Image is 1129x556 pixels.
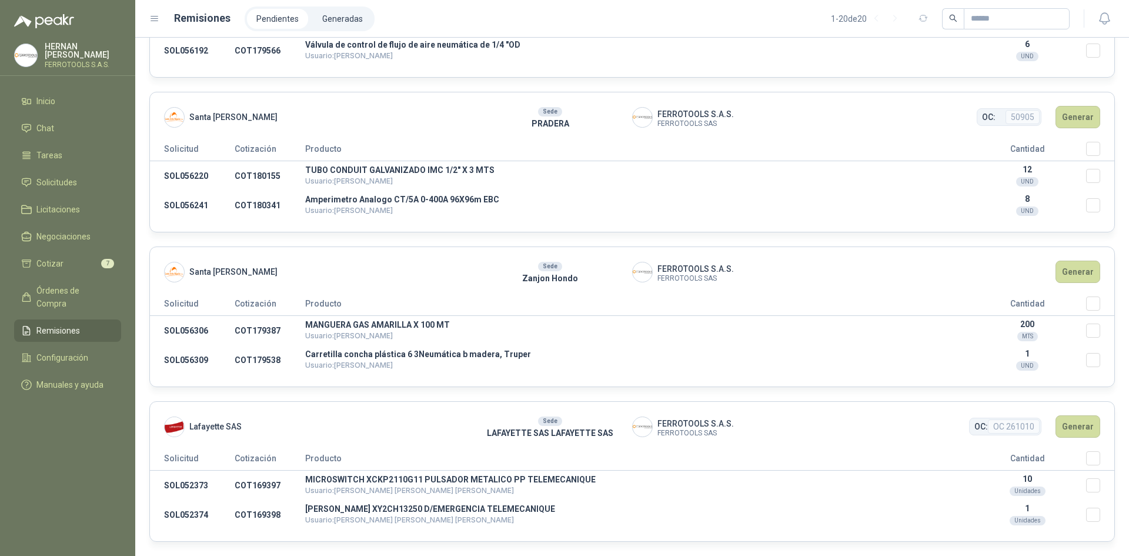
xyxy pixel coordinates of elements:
[165,417,184,437] img: Company Logo
[189,265,278,278] span: Santa [PERSON_NAME]
[1055,415,1100,438] button: Generar
[831,9,904,28] div: 1 - 20 de 20
[14,252,121,275] a: Cotizar7
[968,451,1086,471] th: Cantidad
[305,505,968,513] p: [PERSON_NAME] XY2CH13250 D/EMERGENCIA TELEMECANIQUE
[1010,516,1046,525] div: Unidades
[305,475,968,484] p: MICROSWITCH XCKP2110G11 PULSADOR METALICO PP TELEMECANIQUE
[1086,451,1114,471] th: Seleccionar/deseleccionar
[1016,177,1038,187] div: UND
[36,95,55,108] span: Inicio
[150,297,235,316] th: Solicitud
[949,14,957,22] span: search
[36,351,88,364] span: Configuración
[538,417,562,426] div: Sede
[1006,110,1040,124] span: 50905
[1086,36,1114,66] td: Seleccionar/deseleccionar
[235,471,305,501] td: COT169397
[305,51,393,60] span: Usuario: [PERSON_NAME]
[14,319,121,342] a: Remisiones
[305,206,393,215] span: Usuario: [PERSON_NAME]
[305,166,968,174] p: TUBO CONDUIT GALVANIZADO IMC 1/2" X 3 MTS
[305,350,968,358] p: Carretilla concha plástica 6 3Neumática b madera, Truper
[968,194,1086,204] p: 8
[101,259,114,268] span: 7
[968,39,1086,49] p: 6
[14,225,121,248] a: Negociaciones
[633,417,652,437] img: Company Logo
[1086,191,1114,220] td: Seleccionar/deseleccionar
[36,122,54,135] span: Chat
[968,142,1086,161] th: Cantidad
[14,279,121,315] a: Órdenes de Compra
[150,161,235,191] td: SOL056220
[313,9,372,29] li: Generadas
[305,361,393,369] span: Usuario: [PERSON_NAME]
[305,331,393,340] span: Usuario: [PERSON_NAME]
[988,420,1040,434] span: OC 261010
[36,203,80,216] span: Licitaciones
[14,347,121,369] a: Configuración
[189,111,278,124] span: Santa [PERSON_NAME]
[235,316,305,346] td: COT179387
[968,165,1086,174] p: 12
[305,297,968,316] th: Producto
[36,324,80,337] span: Remisiones
[150,36,235,66] td: SOL056192
[150,500,235,530] td: SOL052374
[1086,316,1114,346] td: Seleccionar/deseleccionar
[1016,207,1038,216] div: UND
[14,374,121,396] a: Manuales y ayuda
[14,198,121,221] a: Licitaciones
[235,297,305,316] th: Cotización
[14,144,121,167] a: Tareas
[968,297,1086,316] th: Cantidad
[968,474,1086,484] p: 10
[633,262,652,282] img: Company Logo
[36,230,91,243] span: Negociaciones
[633,108,652,127] img: Company Logo
[305,486,514,495] span: Usuario: [PERSON_NAME] [PERSON_NAME] [PERSON_NAME]
[657,262,734,275] span: FERROTOOLS S.A.S.
[235,500,305,530] td: COT169398
[305,515,514,524] span: Usuario: [PERSON_NAME] [PERSON_NAME] [PERSON_NAME]
[968,504,1086,513] p: 1
[36,149,62,162] span: Tareas
[1086,345,1114,375] td: Seleccionar/deseleccionar
[14,117,121,139] a: Chat
[14,90,121,112] a: Inicio
[235,451,305,471] th: Cotización
[1055,106,1100,128] button: Generar
[968,349,1086,358] p: 1
[165,108,184,127] img: Company Logo
[657,417,734,430] span: FERROTOOLS S.A.S.
[538,262,562,271] div: Sede
[538,107,562,116] div: Sede
[468,272,632,285] p: Zanjon Hondo
[1086,297,1114,316] th: Seleccionar/deseleccionar
[305,195,968,204] p: Amperimetro Analogo CT/5A 0-400A 96X96m EBC
[235,161,305,191] td: COT180155
[305,142,968,161] th: Producto
[982,111,996,124] span: OC:
[150,191,235,220] td: SOL056241
[235,345,305,375] td: COT179538
[974,420,988,433] span: OC:
[150,345,235,375] td: SOL056309
[150,451,235,471] th: Solicitud
[174,10,231,26] h1: Remisiones
[14,171,121,194] a: Solicitudes
[14,14,74,28] img: Logo peakr
[468,117,632,130] p: PRADERA
[657,430,734,437] span: FERROTOOLS SAS
[1016,361,1038,371] div: UND
[468,427,632,440] p: LAFAYETTE SAS LAFAYETTE SAS
[15,44,37,66] img: Company Logo
[247,9,308,29] a: Pendientes
[657,121,734,127] span: FERROTOOLS SAS
[235,191,305,220] td: COT180341
[657,108,734,121] span: FERROTOOLS S.A.S.
[45,61,121,68] p: FERROTOOLS S.A.S.
[1086,471,1114,501] td: Seleccionar/deseleccionar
